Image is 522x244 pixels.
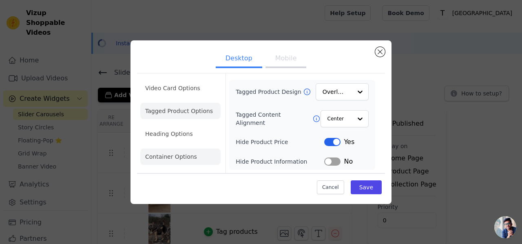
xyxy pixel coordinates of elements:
div: Domain: [DOMAIN_NAME] [21,21,90,28]
li: Tagged Product Options [140,103,221,119]
label: Tagged Content Alignment [236,111,312,127]
img: tab_domain_overview_orange.svg [22,47,29,54]
li: Heading Options [140,126,221,142]
li: Container Options [140,149,221,165]
div: Domain Overview [31,48,73,53]
button: Save [351,180,382,194]
img: website_grey.svg [13,21,20,28]
label: Hide Product Information [236,157,324,166]
button: Close modal [375,47,385,57]
div: Open chat [494,216,516,238]
span: No [344,157,353,166]
button: Mobile [265,50,306,68]
img: logo_orange.svg [13,13,20,20]
img: tab_keywords_by_traffic_grey.svg [81,47,88,54]
label: Hide Product Price [236,138,324,146]
li: Video Card Options [140,80,221,96]
button: Cancel [317,180,344,194]
div: Keywords by Traffic [90,48,137,53]
span: Yes [344,137,354,147]
button: Desktop [216,50,262,68]
label: Tagged Product Design [236,88,303,96]
div: v 4.0.25 [23,13,40,20]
